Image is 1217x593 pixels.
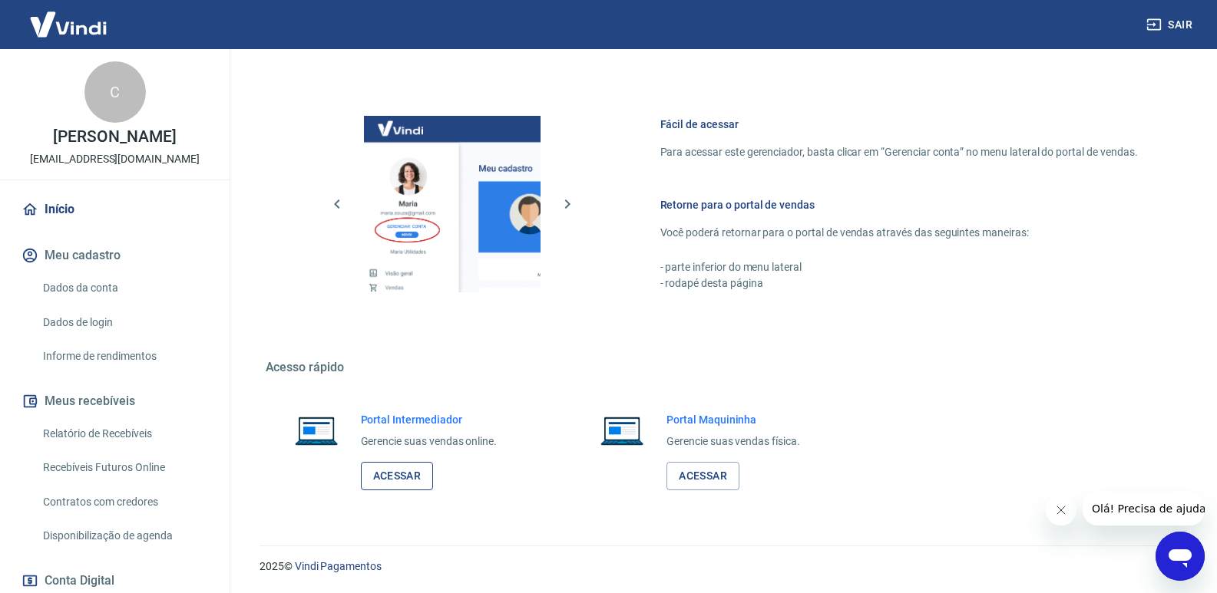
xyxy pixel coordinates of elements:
[284,412,349,449] img: Imagem de um notebook aberto
[361,412,498,427] h6: Portal Intermediador
[266,360,1175,375] h5: Acesso rápido
[1083,492,1205,525] iframe: Mensagem da empresa
[18,384,211,418] button: Meus recebíveis
[1156,532,1205,581] iframe: Botão para abrir a janela de mensagens
[666,433,800,450] p: Gerencie suas vendas física.
[361,433,498,450] p: Gerencie suas vendas online.
[37,341,211,372] a: Informe de rendimentos
[18,1,118,48] img: Vindi
[18,239,211,272] button: Meu cadastro
[660,197,1138,212] h6: Retorne para o portal de vendas
[37,307,211,338] a: Dados de login
[1143,11,1199,39] button: Sair
[30,151,200,167] p: [EMAIL_ADDRESS][DOMAIN_NAME]
[364,116,541,292] img: Imagem da dashboard mostrando o botão de gerenciar conta na sidebar no lado esquerdo
[9,11,129,23] span: Olá! Precisa de ajuda?
[666,462,739,490] a: Acessar
[84,61,146,123] div: C
[660,144,1138,160] p: Para acessar este gerenciador, basta clicar em “Gerenciar conta” no menu lateral do portal de ven...
[295,560,382,572] a: Vindi Pagamentos
[37,272,211,304] a: Dados da conta
[1046,495,1076,525] iframe: Fechar mensagem
[590,412,654,449] img: Imagem de um notebook aberto
[37,486,211,518] a: Contratos com credores
[666,412,800,427] h6: Portal Maquininha
[660,117,1138,132] h6: Fácil de acessar
[260,558,1180,575] p: 2025 ©
[37,520,211,552] a: Disponibilização de agenda
[361,462,434,490] a: Acessar
[660,259,1138,275] p: - parte inferior do menu lateral
[660,275,1138,292] p: - rodapé desta página
[660,225,1138,241] p: Você poderá retornar para o portal de vendas através das seguintes maneiras:
[53,129,176,145] p: [PERSON_NAME]
[37,418,211,450] a: Relatório de Recebíveis
[18,193,211,226] a: Início
[37,452,211,483] a: Recebíveis Futuros Online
